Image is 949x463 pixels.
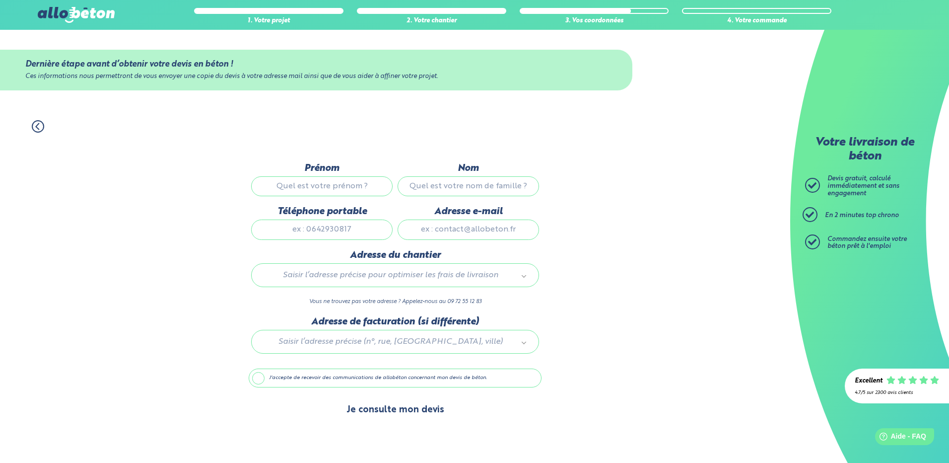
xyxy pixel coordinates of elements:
label: Prénom [251,163,393,174]
div: 2. Votre chantier [357,17,506,25]
iframe: Help widget launcher [861,424,938,452]
span: Saisir l’adresse précise pour optimiser les frais de livraison [266,269,516,282]
a: Saisir l’adresse précise pour optimiser les frais de livraison [262,269,529,282]
span: Commandez ensuite votre béton prêt à l'emploi [827,236,907,250]
span: Devis gratuit, calculé immédiatement et sans engagement [827,175,899,196]
input: ex : contact@allobeton.fr [398,220,539,239]
div: Dernière étape avant d’obtenir votre devis en béton ! [25,60,607,69]
label: Adresse e-mail [398,206,539,217]
div: 3. Vos coordonnées [520,17,669,25]
p: Vous ne trouvez pas votre adresse ? Appelez-nous au 09 72 55 12 83 [251,297,539,307]
label: Nom [398,163,539,174]
input: Quel est votre nom de famille ? [398,176,539,196]
div: 4.7/5 sur 2300 avis clients [855,390,939,395]
div: Excellent [855,378,882,385]
button: Je consulte mon devis [337,397,454,423]
label: J'accepte de recevoir des communications de allobéton concernant mon devis de béton. [249,369,542,387]
span: En 2 minutes top chrono [825,212,899,219]
label: Téléphone portable [251,206,393,217]
img: allobéton [38,7,114,23]
p: Votre livraison de béton [808,136,922,163]
div: Ces informations nous permettront de vous envoyer une copie du devis à votre adresse mail ainsi q... [25,73,607,80]
input: ex : 0642930817 [251,220,393,239]
div: 4. Votre commande [682,17,831,25]
div: 1. Votre projet [194,17,343,25]
label: Adresse du chantier [251,250,539,261]
input: Quel est votre prénom ? [251,176,393,196]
